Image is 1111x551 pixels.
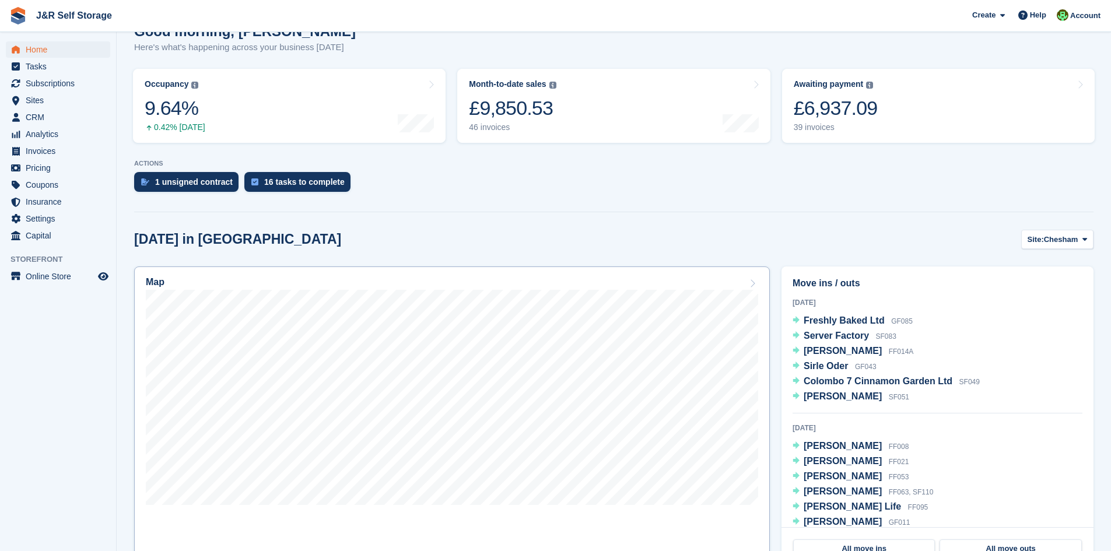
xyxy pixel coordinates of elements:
[793,359,877,374] a: Sirle Oder GF043
[26,227,96,244] span: Capital
[26,194,96,210] span: Insurance
[793,329,896,344] a: Server Factory SF083
[10,254,116,265] span: Storefront
[6,268,110,285] a: menu
[794,122,878,132] div: 39 invoices
[6,41,110,58] a: menu
[141,178,149,185] img: contract_signature_icon-13c848040528278c33f63329250d36e43548de30e8caae1d1a13099fd9432cc5.svg
[782,69,1095,143] a: Awaiting payment £6,937.09 39 invoices
[26,92,96,108] span: Sites
[793,374,980,389] a: Colombo 7 Cinnamon Garden Ltd SF049
[876,332,896,341] span: SF083
[804,361,848,371] span: Sirle Oder
[793,469,909,485] a: [PERSON_NAME] FF053
[889,393,909,401] span: SF051
[804,376,952,386] span: Colombo 7 Cinnamon Garden Ltd
[908,503,928,511] span: FF095
[891,317,913,325] span: GF085
[793,276,1082,290] h2: Move ins / outs
[31,6,117,25] a: J&R Self Storage
[6,177,110,193] a: menu
[793,389,909,405] a: [PERSON_NAME] SF051
[793,297,1082,308] div: [DATE]
[469,122,556,132] div: 46 invoices
[244,172,356,198] a: 16 tasks to complete
[804,501,901,511] span: [PERSON_NAME] Life
[804,315,885,325] span: Freshly Baked Ltd
[889,488,934,496] span: FF063, SF110
[96,269,110,283] a: Preview store
[6,92,110,108] a: menu
[793,454,909,469] a: [PERSON_NAME] FF021
[793,344,913,359] a: [PERSON_NAME] FF014A
[1070,10,1101,22] span: Account
[889,518,910,527] span: GF011
[804,346,882,356] span: [PERSON_NAME]
[26,177,96,193] span: Coupons
[134,41,356,54] p: Here's what's happening across your business [DATE]
[6,75,110,92] a: menu
[26,109,96,125] span: CRM
[6,109,110,125] a: menu
[457,69,770,143] a: Month-to-date sales £9,850.53 46 invoices
[804,441,882,451] span: [PERSON_NAME]
[889,473,909,481] span: FF053
[145,122,205,132] div: 0.42% [DATE]
[6,160,110,176] a: menu
[549,82,556,89] img: icon-info-grey-7440780725fd019a000dd9b08b2336e03edf1995a4989e88bcd33f0948082b44.svg
[155,177,233,187] div: 1 unsigned contract
[866,82,873,89] img: icon-info-grey-7440780725fd019a000dd9b08b2336e03edf1995a4989e88bcd33f0948082b44.svg
[793,485,933,500] a: [PERSON_NAME] FF063, SF110
[26,126,96,142] span: Analytics
[264,177,345,187] div: 16 tasks to complete
[26,143,96,159] span: Invoices
[804,331,869,341] span: Server Factory
[1028,234,1044,245] span: Site:
[26,41,96,58] span: Home
[146,277,164,287] h2: Map
[1021,230,1094,249] button: Site: Chesham
[6,126,110,142] a: menu
[889,348,914,356] span: FF014A
[972,9,996,21] span: Create
[6,58,110,75] a: menu
[804,391,882,401] span: [PERSON_NAME]
[6,143,110,159] a: menu
[793,500,928,515] a: [PERSON_NAME] Life FF095
[191,82,198,89] img: icon-info-grey-7440780725fd019a000dd9b08b2336e03edf1995a4989e88bcd33f0948082b44.svg
[6,210,110,227] a: menu
[134,172,244,198] a: 1 unsigned contract
[793,423,1082,433] div: [DATE]
[889,443,909,451] span: FF008
[793,314,913,329] a: Freshly Baked Ltd GF085
[6,227,110,244] a: menu
[794,96,878,120] div: £6,937.09
[26,268,96,285] span: Online Store
[6,194,110,210] a: menu
[959,378,980,386] span: SF049
[26,210,96,227] span: Settings
[26,75,96,92] span: Subscriptions
[133,69,446,143] a: Occupancy 9.64% 0.42% [DATE]
[469,79,546,89] div: Month-to-date sales
[793,439,909,454] a: [PERSON_NAME] FF008
[251,178,258,185] img: task-75834270c22a3079a89374b754ae025e5fb1db73e45f91037f5363f120a921f8.svg
[134,160,1094,167] p: ACTIONS
[793,515,910,530] a: [PERSON_NAME] GF011
[794,79,864,89] div: Awaiting payment
[145,96,205,120] div: 9.64%
[804,517,882,527] span: [PERSON_NAME]
[1057,9,1068,21] img: Steve Pollicott
[804,486,882,496] span: [PERSON_NAME]
[26,160,96,176] span: Pricing
[889,458,909,466] span: FF021
[1044,234,1078,245] span: Chesham
[9,7,27,24] img: stora-icon-8386f47178a22dfd0bd8f6a31ec36ba5ce8667c1dd55bd0f319d3a0aa187defe.svg
[804,471,882,481] span: [PERSON_NAME]
[145,79,188,89] div: Occupancy
[134,231,341,247] h2: [DATE] in [GEOGRAPHIC_DATA]
[469,96,556,120] div: £9,850.53
[804,456,882,466] span: [PERSON_NAME]
[1030,9,1046,21] span: Help
[855,363,877,371] span: GF043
